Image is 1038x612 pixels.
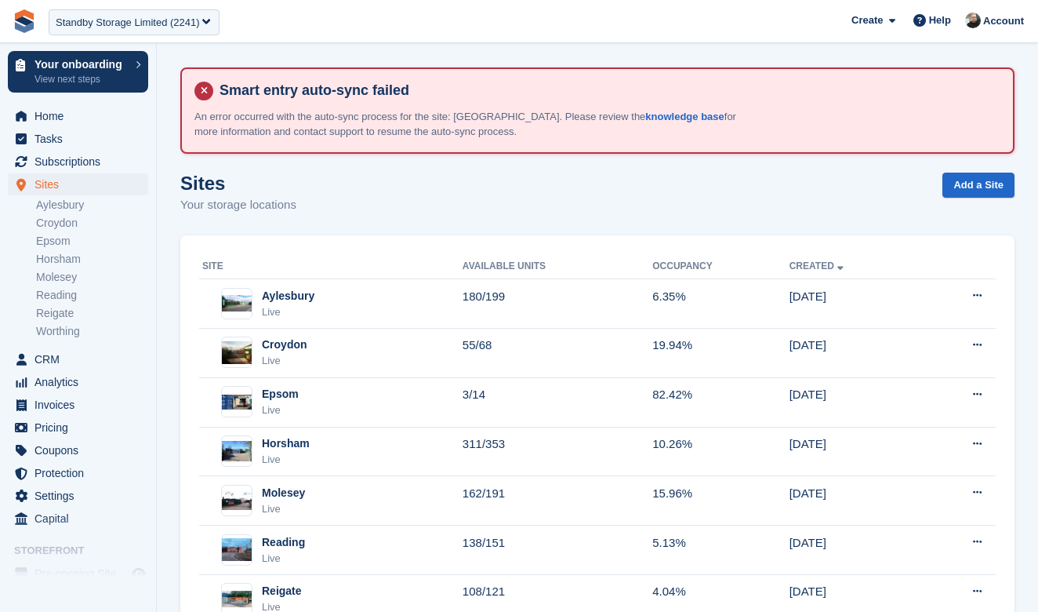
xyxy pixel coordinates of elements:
a: menu [8,371,148,393]
a: Epsom [36,234,148,249]
div: Standby Storage Limited (2241) [56,15,200,31]
span: Coupons [34,439,129,461]
img: stora-icon-8386f47178a22dfd0bd8f6a31ec36ba5ce8667c1dd55bd0f319d3a0aa187defe.svg [13,9,36,33]
p: Your storage locations [180,196,296,214]
a: Aylesbury [36,198,148,213]
h4: Smart entry auto-sync failed [213,82,1000,100]
img: Image of Horsham site [222,441,252,461]
img: Image of Reigate site [222,591,252,608]
img: Image of Molesey site [222,491,252,511]
td: [DATE] [789,526,920,575]
a: menu [8,417,148,439]
div: Live [262,353,307,369]
th: Site [199,254,463,279]
span: Help [929,13,951,28]
td: 162/191 [463,476,652,526]
a: Reading [36,288,148,303]
a: menu [8,128,148,150]
td: [DATE] [789,476,920,526]
td: 3/14 [463,377,652,427]
a: menu [8,173,148,195]
div: Croydon [262,337,307,353]
td: 55/68 [463,328,652,377]
a: menu [8,485,148,507]
a: menu [8,394,148,416]
a: Worthing [36,324,148,339]
span: Analytics [34,371,129,393]
span: Pricing [34,417,129,439]
td: [DATE] [789,279,920,329]
img: Image of Aylesbury site [222,295,252,311]
a: menu [8,563,148,585]
a: Molesey [36,270,148,285]
td: [DATE] [789,328,920,377]
img: Image of Croydon site [222,341,252,364]
a: Horsham [36,252,148,267]
a: Created [789,260,847,271]
a: Your onboarding View next steps [8,51,148,93]
div: Aylesbury [262,288,314,304]
span: Settings [34,485,129,507]
div: Horsham [262,435,310,452]
p: Your onboarding [34,59,128,70]
img: Tom Huddleston [965,13,981,28]
img: Image of Epsom site [222,395,252,410]
a: knowledge base [645,111,724,122]
span: Subscriptions [34,151,129,173]
a: Preview store [129,564,148,583]
td: 10.26% [652,427,789,476]
div: Reigate [262,583,302,599]
span: Create [851,13,883,28]
a: menu [8,462,148,484]
div: Epsom [262,386,299,403]
td: 82.42% [652,377,789,427]
td: [DATE] [789,427,920,476]
td: 15.96% [652,476,789,526]
span: Protection [34,462,129,484]
td: 19.94% [652,328,789,377]
h1: Sites [180,173,296,194]
span: Storefront [14,543,156,559]
th: Available Units [463,254,652,279]
td: 180/199 [463,279,652,329]
p: An error occurred with the auto-sync process for the site: [GEOGRAPHIC_DATA]. Please review the f... [194,109,743,140]
td: 6.35% [652,279,789,329]
span: Tasks [34,128,129,150]
div: Live [262,304,314,320]
a: menu [8,508,148,530]
a: Reigate [36,306,148,321]
a: Croydon [36,216,148,231]
a: menu [8,105,148,127]
td: 138/151 [463,526,652,575]
span: Home [34,105,129,127]
p: View next steps [34,72,128,86]
div: Live [262,403,299,418]
div: Reading [262,534,305,551]
div: Live [262,452,310,468]
a: menu [8,151,148,173]
span: Invoices [34,394,129,416]
th: Occupancy [652,254,789,279]
a: Add a Site [942,173,1014,199]
span: Pre-opening Site [34,563,129,585]
div: Live [262,501,305,517]
span: Sites [34,173,129,195]
div: Live [262,551,305,566]
span: Account [983,13,1024,29]
td: [DATE] [789,377,920,427]
span: CRM [34,348,129,370]
a: menu [8,439,148,461]
td: 5.13% [652,526,789,575]
img: Image of Reading site [222,538,252,561]
span: Capital [34,508,129,530]
a: menu [8,348,148,370]
div: Molesey [262,485,305,501]
td: 311/353 [463,427,652,476]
